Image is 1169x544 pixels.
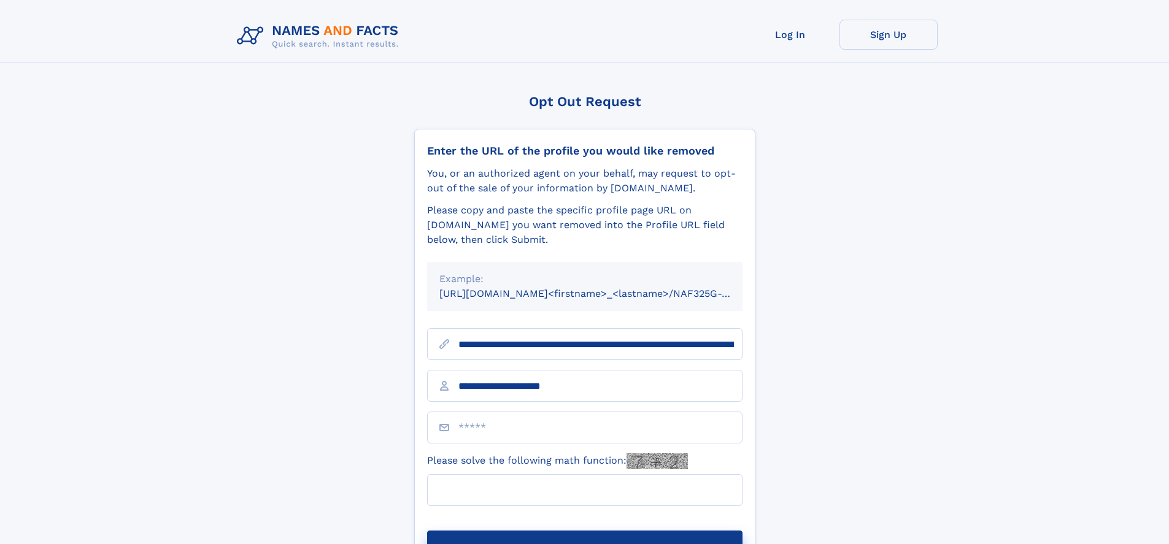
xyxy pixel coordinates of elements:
[232,20,409,53] img: Logo Names and Facts
[839,20,938,50] a: Sign Up
[427,144,743,158] div: Enter the URL of the profile you would like removed
[439,272,730,286] div: Example:
[414,94,755,109] div: Opt Out Request
[427,203,743,247] div: Please copy and paste the specific profile page URL on [DOMAIN_NAME] you want removed into the Pr...
[439,288,766,299] small: [URL][DOMAIN_NAME]<firstname>_<lastname>/NAF325G-xxxxxxxx
[741,20,839,50] a: Log In
[427,453,688,469] label: Please solve the following math function:
[427,166,743,196] div: You, or an authorized agent on your behalf, may request to opt-out of the sale of your informatio...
